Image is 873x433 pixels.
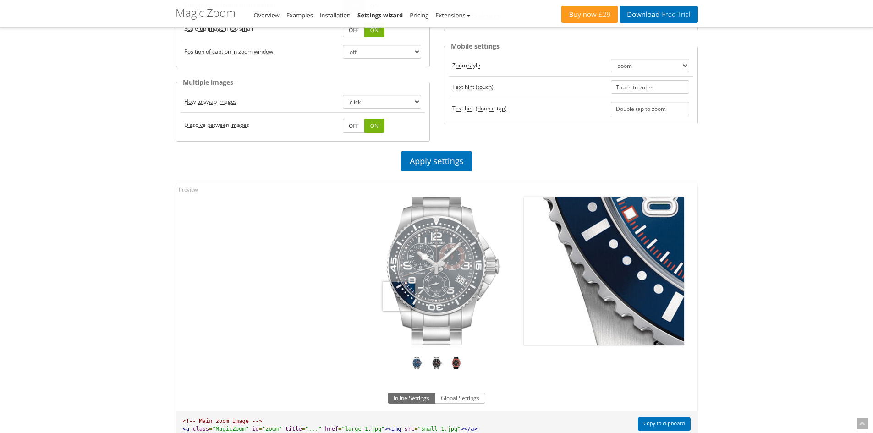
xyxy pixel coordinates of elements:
span: "small-1.jpg" [418,426,461,432]
button: Copy to clipboard [638,417,690,431]
a: ON [364,23,384,37]
a: OFF [343,119,365,133]
span: "..." [305,426,322,432]
acronym: upscale, default: true [184,25,253,33]
a: Installation [320,11,351,19]
span: <!-- Main zoom image --> [183,418,262,424]
a: Blue Hydroconquest [410,357,423,372]
a: Examples [286,11,313,19]
span: = [414,426,417,432]
a: ON [364,119,384,133]
span: "large-1.jpg" [341,426,384,432]
a: Red Hydroconquest [450,357,463,372]
a: Buy now£29 [561,6,618,23]
span: src [405,426,415,432]
a: Settings wizard [357,11,403,19]
legend: Multiple images [181,77,236,88]
span: class [192,426,209,432]
a: Pricing [410,11,428,19]
a: DownloadFree Trial [620,6,697,23]
span: = [209,426,212,432]
acronym: selectorTrigger, default: click [184,98,237,105]
button: Inline Settings [388,393,435,404]
span: ></a> [461,426,478,432]
acronym: zoomMode, default: zoom [452,61,480,69]
span: id [252,426,258,432]
acronym: zoomCaption, default: off [184,48,273,55]
span: = [338,426,341,432]
span: href [325,426,338,432]
span: Free Trial [659,11,690,18]
a: Apply settings [401,151,472,171]
span: £29 [597,11,611,18]
h1: Magic Zoom [176,7,236,19]
a: Overview [254,11,280,19]
a: Black Hydroconquest [430,357,443,372]
span: = [302,426,305,432]
span: title [286,426,302,432]
a: OFF [343,23,365,37]
span: <a [183,426,189,432]
acronym: transitionEffect, default: true [184,121,249,129]
legend: Mobile settings [449,41,502,51]
acronym: textClickZoomHint, default: Double tap to zoom [452,104,507,112]
span: "MagicZoom" [213,426,249,432]
acronym: textHoverZoomHint, default: Touch to zoom [452,83,494,91]
span: ><img [384,426,401,432]
a: Extensions [435,11,470,19]
span: "zoom" [262,426,282,432]
button: Global Settings [435,393,485,404]
span: = [259,426,262,432]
